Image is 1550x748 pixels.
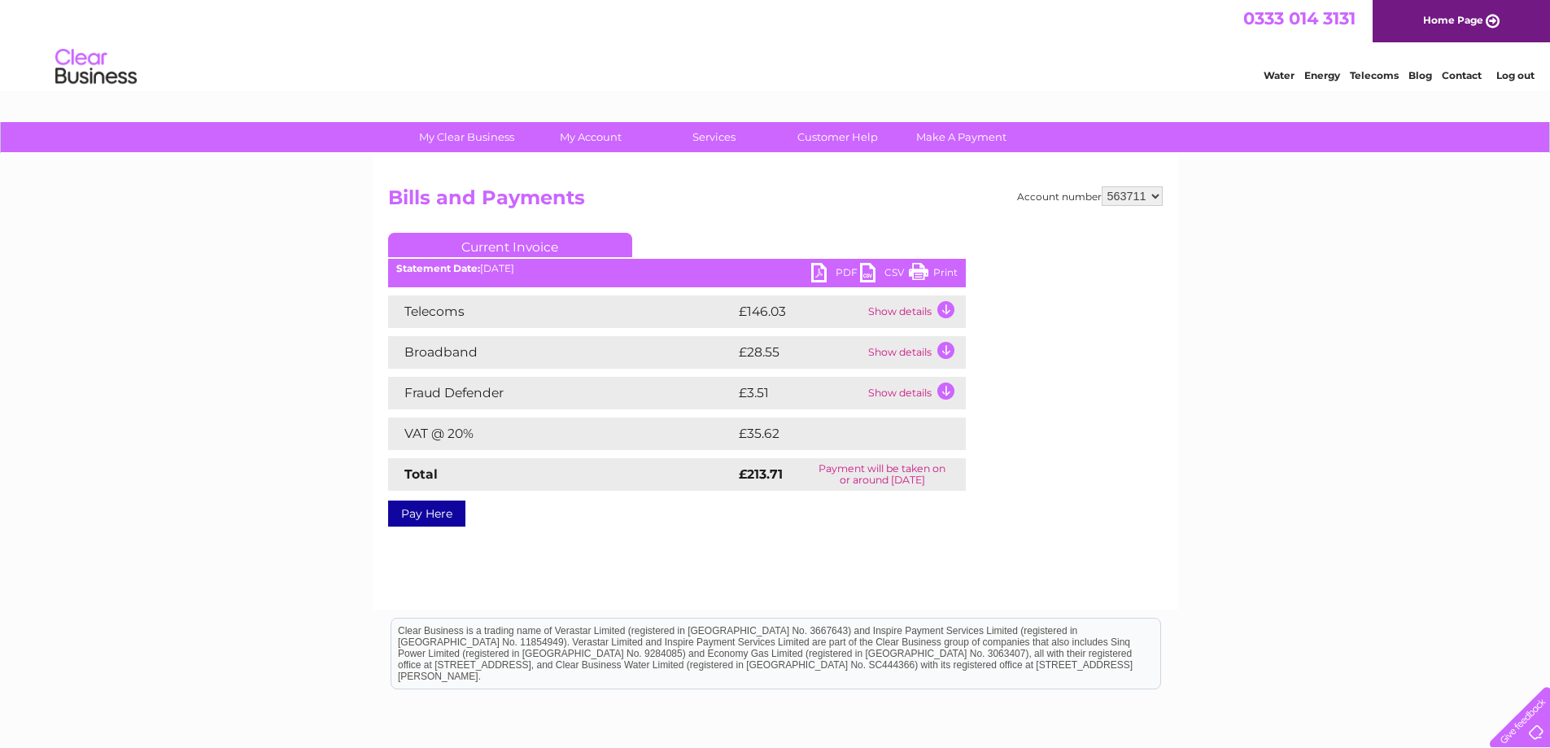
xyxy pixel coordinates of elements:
a: Log out [1496,69,1535,81]
td: Telecoms [388,295,735,328]
h2: Bills and Payments [388,186,1163,217]
a: 0333 014 3131 [1243,8,1356,28]
td: £35.62 [735,418,932,450]
a: Print [909,263,958,287]
a: Pay Here [388,501,465,527]
td: Payment will be taken on or around [DATE] [799,458,966,491]
a: Telecoms [1350,69,1399,81]
td: £3.51 [735,377,864,409]
strong: £213.71 [739,466,783,482]
a: CSV [860,263,909,287]
td: Show details [864,377,966,409]
a: PDF [811,263,860,287]
a: My Account [523,122,657,152]
td: Show details [864,336,966,369]
td: Fraud Defender [388,377,735,409]
td: Broadband [388,336,735,369]
a: Blog [1408,69,1432,81]
a: Energy [1304,69,1340,81]
a: Services [647,122,781,152]
img: logo.png [55,42,138,92]
td: £146.03 [735,295,864,328]
a: Current Invoice [388,233,632,257]
a: Make A Payment [894,122,1028,152]
td: Show details [864,295,966,328]
b: Statement Date: [396,262,480,274]
td: VAT @ 20% [388,418,735,450]
div: Account number [1017,186,1163,206]
a: My Clear Business [400,122,534,152]
div: Clear Business is a trading name of Verastar Limited (registered in [GEOGRAPHIC_DATA] No. 3667643... [391,9,1160,79]
strong: Total [404,466,438,482]
a: Water [1264,69,1295,81]
td: £28.55 [735,336,864,369]
a: Contact [1442,69,1482,81]
a: Customer Help [771,122,905,152]
div: [DATE] [388,263,966,274]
